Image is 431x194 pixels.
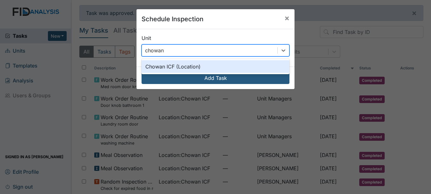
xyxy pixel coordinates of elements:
label: Unit [142,34,151,42]
button: Close [279,9,295,27]
span: × [284,13,289,23]
button: Add Task [142,72,289,84]
h5: Schedule Inspection [142,14,203,24]
div: Chowan ICF (Location) [142,60,289,73]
